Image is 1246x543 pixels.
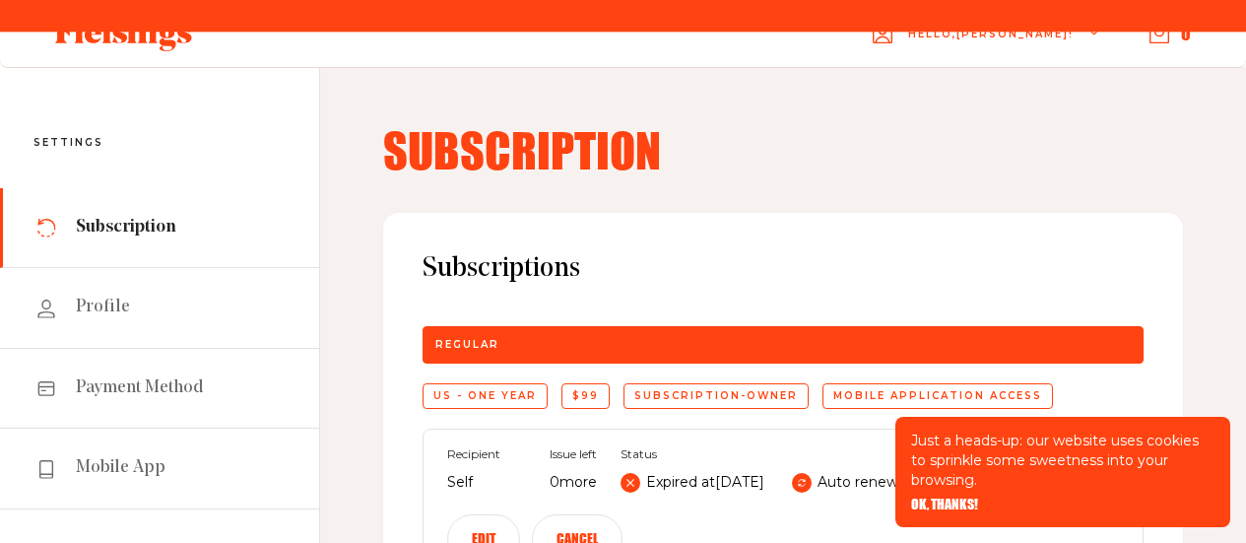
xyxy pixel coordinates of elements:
[447,471,526,495] p: Self
[911,431,1214,490] p: Just a heads-up: our website uses cookies to sprinkle some sweetness into your browsing.
[423,326,1144,364] div: Regular
[76,456,165,480] span: Mobile App
[550,447,597,461] span: Issue left
[76,376,204,400] span: Payment Method
[383,126,1183,173] h4: Subscription
[423,383,548,409] div: US - One Year
[623,383,809,409] div: subscription-owner
[1149,23,1191,44] button: 0
[646,471,764,495] p: Expired at [DATE]
[76,296,130,319] span: Profile
[818,471,931,495] p: Auto renew: OFF
[908,27,1074,73] span: Hello, [PERSON_NAME] !
[561,383,610,409] div: $99
[550,471,597,495] p: 0 more
[76,216,176,239] span: Subscription
[447,447,526,461] span: Recipient
[621,447,931,461] span: Status
[822,383,1053,409] div: Mobile application access
[911,498,978,511] button: OK, THANKS!
[423,252,1144,287] span: Subscriptions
